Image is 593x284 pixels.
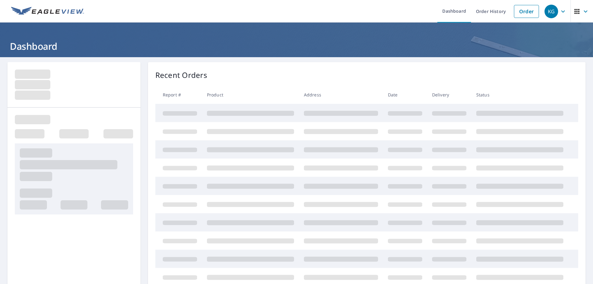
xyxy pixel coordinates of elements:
img: EV Logo [11,7,84,16]
th: Product [202,86,299,104]
th: Date [383,86,427,104]
th: Address [299,86,383,104]
th: Status [471,86,568,104]
th: Delivery [427,86,471,104]
a: Order [514,5,539,18]
div: KG [545,5,558,18]
th: Report # [155,86,202,104]
p: Recent Orders [155,70,207,81]
h1: Dashboard [7,40,586,53]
